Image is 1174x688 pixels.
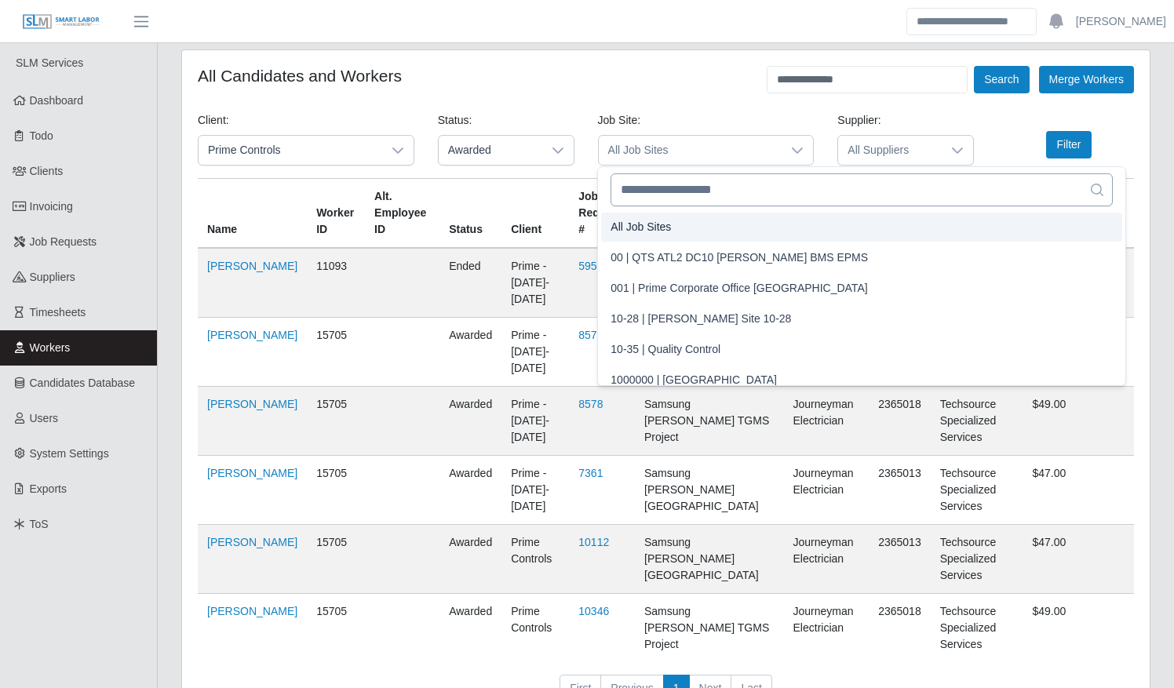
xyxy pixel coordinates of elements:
[611,341,720,358] span: 10-35 | Quality Control
[601,304,1122,333] li: 10-28 | Ray Alford Site 10-28
[501,248,569,318] td: Prime - [DATE]-[DATE]
[784,525,870,594] td: Journeyman Electrician
[307,456,365,525] td: 15705
[501,318,569,387] td: Prime - [DATE]-[DATE]
[207,467,297,479] a: [PERSON_NAME]
[569,179,635,249] th: Job Request #
[439,318,501,387] td: awarded
[22,13,100,31] img: SLM Logo
[307,248,365,318] td: 11093
[439,525,501,594] td: awarded
[30,200,73,213] span: Invoicing
[198,112,229,129] label: Client:
[837,112,880,129] label: Supplier:
[601,335,1122,364] li: 10-35 | Quality Control
[598,112,640,129] label: Job Site:
[30,235,97,248] span: Job Requests
[501,594,569,663] td: Prime Controls
[307,594,365,663] td: 15705
[307,387,365,456] td: 15705
[635,456,784,525] td: Samsung [PERSON_NAME][GEOGRAPHIC_DATA]
[16,56,83,69] span: SLM Services
[439,179,501,249] th: Status
[869,525,931,594] td: 2365013
[611,311,791,327] span: 10-28 | [PERSON_NAME] Site 10-28
[30,412,59,424] span: Users
[30,306,86,319] span: Timesheets
[635,387,784,456] td: Samsung [PERSON_NAME] TGMS Project
[198,66,402,86] h4: All Candidates and Workers
[439,456,501,525] td: awarded
[199,136,382,165] span: Prime Controls
[1023,387,1134,456] td: $49.00
[30,447,109,460] span: System Settings
[869,387,931,456] td: 2365018
[931,456,1023,525] td: Techsource Specialized Services
[439,594,501,663] td: awarded
[30,165,64,177] span: Clients
[578,260,603,272] a: 5950
[578,467,603,479] a: 7361
[578,329,603,341] a: 8572
[207,605,297,617] a: [PERSON_NAME]
[207,329,297,341] a: [PERSON_NAME]
[601,366,1122,395] li: 1000000 | Houston
[307,318,365,387] td: 15705
[611,249,868,266] span: 00 | QTS ATL2 DC10 [PERSON_NAME] BMS EPMS
[578,398,603,410] a: 8578
[30,94,84,107] span: Dashboard
[1023,456,1134,525] td: $47.00
[601,213,1122,242] li: All Job Sites
[501,456,569,525] td: Prime - [DATE]-[DATE]
[501,179,569,249] th: Client
[30,377,136,389] span: Candidates Database
[931,594,1023,663] td: Techsource Specialized Services
[611,372,777,388] span: 1000000 | [GEOGRAPHIC_DATA]
[601,274,1122,303] li: 001 | Prime Corporate Office Dallas
[578,605,609,617] a: 10346
[439,248,501,318] td: ended
[30,518,49,530] span: ToS
[784,387,870,456] td: Journeyman Electrician
[931,525,1023,594] td: Techsource Specialized Services
[30,482,67,495] span: Exports
[1046,131,1091,158] button: Filter
[869,456,931,525] td: 2365013
[30,341,71,354] span: Workers
[30,129,53,142] span: Todo
[198,179,307,249] th: Name
[869,594,931,663] td: 2365018
[501,387,569,456] td: Prime - [DATE]-[DATE]
[438,112,472,129] label: Status:
[1076,13,1166,30] a: [PERSON_NAME]
[578,536,609,548] a: 10112
[501,525,569,594] td: Prime Controls
[1023,525,1134,594] td: $47.00
[974,66,1029,93] button: Search
[838,136,942,165] span: All Suppliers
[906,8,1037,35] input: Search
[1023,594,1134,663] td: $49.00
[611,280,867,297] span: 001 | Prime Corporate Office [GEOGRAPHIC_DATA]
[207,536,297,548] a: [PERSON_NAME]
[365,179,439,249] th: Alt. Employee ID
[635,525,784,594] td: Samsung [PERSON_NAME][GEOGRAPHIC_DATA]
[599,136,782,165] span: All Job Sites
[784,594,870,663] td: Journeyman Electrician
[207,398,297,410] a: [PERSON_NAME]
[207,260,297,272] a: [PERSON_NAME]
[1039,66,1134,93] button: Merge Workers
[635,594,784,663] td: Samsung [PERSON_NAME] TGMS Project
[931,387,1023,456] td: Techsource Specialized Services
[307,179,365,249] th: Worker ID
[307,525,365,594] td: 15705
[611,219,671,235] span: All Job Sites
[30,271,75,283] span: Suppliers
[439,136,542,165] span: Awarded
[601,243,1122,272] li: 00 | QTS ATL2 DC10 OSGOOD BMS EPMS
[439,387,501,456] td: awarded
[784,456,870,525] td: Journeyman Electrician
